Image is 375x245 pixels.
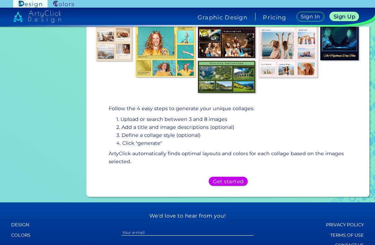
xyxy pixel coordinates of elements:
[11,231,82,240] a: Colors
[116,115,345,147] p: 1. Upload or search between 3 and 8 images 2. Add a title and image descriptions (optional) 3. De...
[302,14,319,19] h5: Sign In
[263,15,286,20] a: Pricing
[109,105,348,113] p: Follow the 4 easy steps to generate your unique collages:
[13,10,61,23] img: artyclick_design_logo_white_combined_path.svg
[11,220,82,229] a: Design
[214,179,242,184] h5: Get started
[122,229,253,236] input: Your e-mail
[335,14,354,19] h5: Sign Up
[53,1,74,7] img: ArtyClick Colors logo
[198,15,248,20] h4: Graphic Design
[298,12,323,21] a: Sign In
[292,231,364,240] a: Terms of Use
[331,12,358,21] a: Sign Up
[105,213,270,219] h5: We'd love to hear from you!
[109,150,348,166] p: ArtyClick automatically finds optimal layouts and colors for each collage based on the images sel...
[292,220,364,229] a: Privacy policy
